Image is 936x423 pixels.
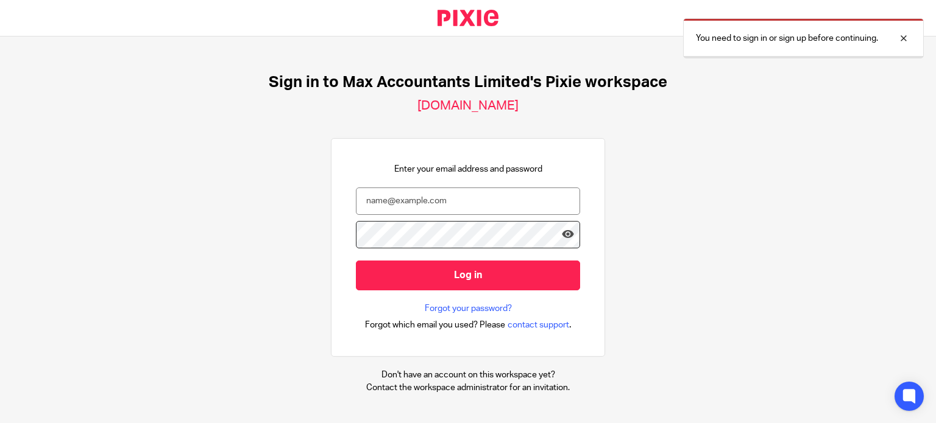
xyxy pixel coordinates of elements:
p: Enter your email address and password [394,163,542,175]
p: You need to sign in or sign up before continuing. [696,32,878,44]
input: Log in [356,260,580,290]
div: . [365,318,572,332]
p: Contact the workspace administrator for an invitation. [366,382,570,394]
h2: [DOMAIN_NAME] [417,98,519,114]
span: Forgot which email you used? Please [365,319,505,331]
p: Don't have an account on this workspace yet? [366,369,570,381]
h1: Sign in to Max Accountants Limited's Pixie workspace [269,73,667,92]
input: name@example.com [356,187,580,215]
span: contact support [508,319,569,331]
a: Forgot your password? [425,302,512,315]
